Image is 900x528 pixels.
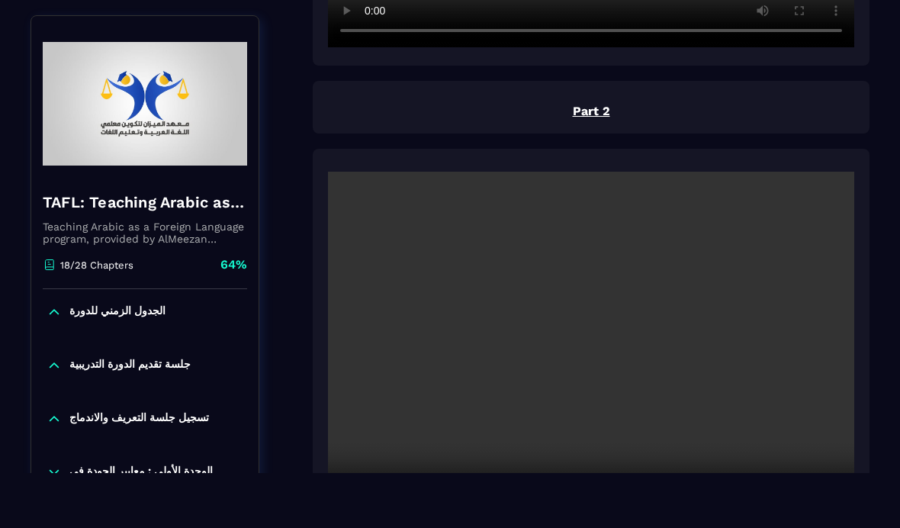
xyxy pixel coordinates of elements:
p: جلسة تقديم الدورة التدريبية [69,358,191,373]
p: تسجيل جلسة التعريف والاندماج [69,411,209,427]
p: الجدول الزمني للدورة [69,304,166,320]
u: Part 2 [573,104,610,118]
h4: TAFL: Teaching Arabic as a Foreign Language program - June [43,192,247,213]
p: الوحدة الأولى : معايير الجودة في التعليم [69,465,243,489]
p: 18/28 Chapters [60,259,133,271]
p: 64% [220,256,247,273]
img: banner [43,27,247,180]
p: Teaching Arabic as a Foreign Language program, provided by AlMeezan Academy in the [GEOGRAPHIC_DATA] [43,221,247,245]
